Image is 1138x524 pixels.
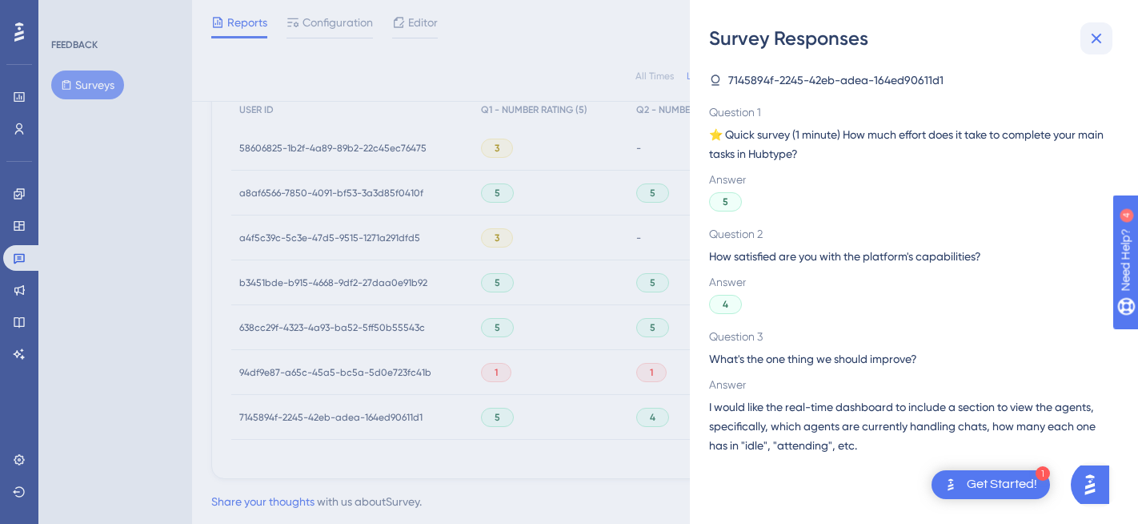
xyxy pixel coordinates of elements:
[709,349,1106,369] span: What's the one thing we should improve?
[709,125,1106,163] span: ⭐️ Quick survey (1 minute) How much effort does it take to complete your main tasks in Hubtype?
[38,4,100,23] span: Need Help?
[932,470,1050,499] div: Open Get Started! checklist, remaining modules: 1
[723,195,728,208] span: 5
[709,327,1106,346] span: Question 3
[709,170,1106,189] span: Answer
[709,224,1106,244] span: Question 2
[723,298,728,311] span: 4
[709,26,1119,51] div: Survey Responses
[941,475,960,494] img: launcher-image-alternative-text
[709,397,1106,455] span: I would like the real-time dashboard to include a section to view the agents, specifically, which...
[111,8,116,21] div: 4
[709,272,1106,292] span: Answer
[728,71,944,90] span: 7145894f-2245-42eb-adea-164ed90611d1
[709,247,1106,266] span: How satisfied are you with the platform's capabilities?
[967,476,1037,494] div: Get Started!
[1071,461,1119,509] iframe: UserGuiding AI Assistant Launcher
[1036,466,1050,481] div: 1
[709,375,1106,394] span: Answer
[709,103,1106,122] span: Question 1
